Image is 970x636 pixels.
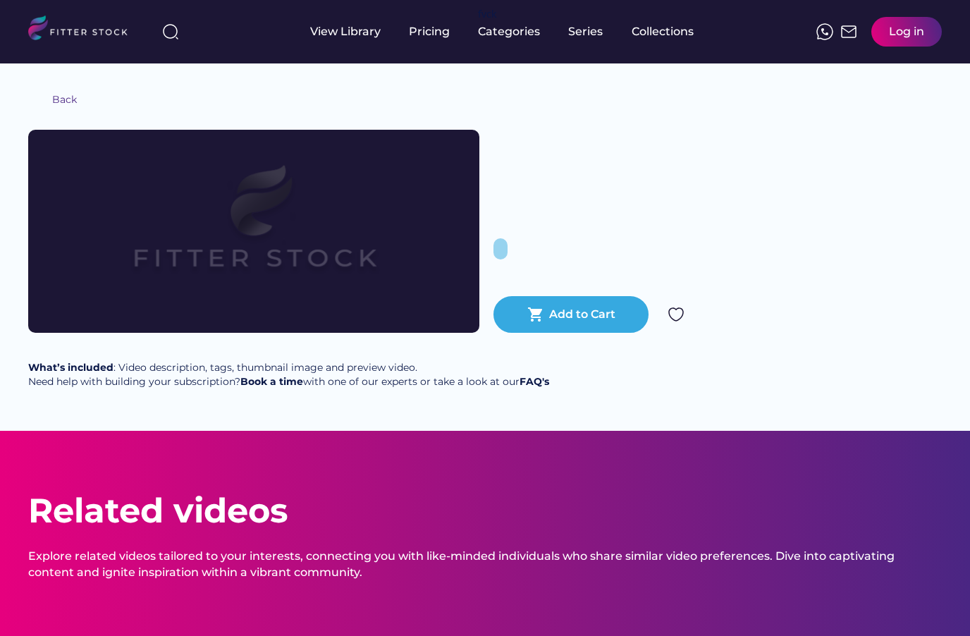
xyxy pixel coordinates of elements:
[310,24,381,39] div: View Library
[28,487,288,534] div: Related videos
[478,7,496,21] div: fvck
[549,307,615,322] div: Add to Cart
[28,361,549,389] div: : Video description, tags, thumbnail image and preview video. Need help with building your subscr...
[73,130,434,333] img: Frame%2079%20%281%29.svg
[816,23,833,40] img: meteor-icons_whatsapp%20%281%29.svg
[28,16,140,44] img: LOGO.svg
[568,24,603,39] div: Series
[889,24,924,39] div: Log in
[668,306,684,323] img: Group%201000002324.svg
[28,549,942,580] div: Explore related videos tailored to your interests, connecting you with like-minded individuals wh...
[527,306,544,323] button: shopping_cart
[240,375,303,388] a: Book a time
[52,93,77,107] div: Back
[162,23,179,40] img: search-normal%203.svg
[409,24,450,39] div: Pricing
[28,92,45,109] img: yH5BAEAAAAALAAAAAABAAEAAAIBRAA7
[632,24,694,39] div: Collections
[520,375,549,388] a: FAQ's
[28,361,113,374] strong: What’s included
[478,24,540,39] div: Categories
[840,23,857,40] img: Frame%2051.svg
